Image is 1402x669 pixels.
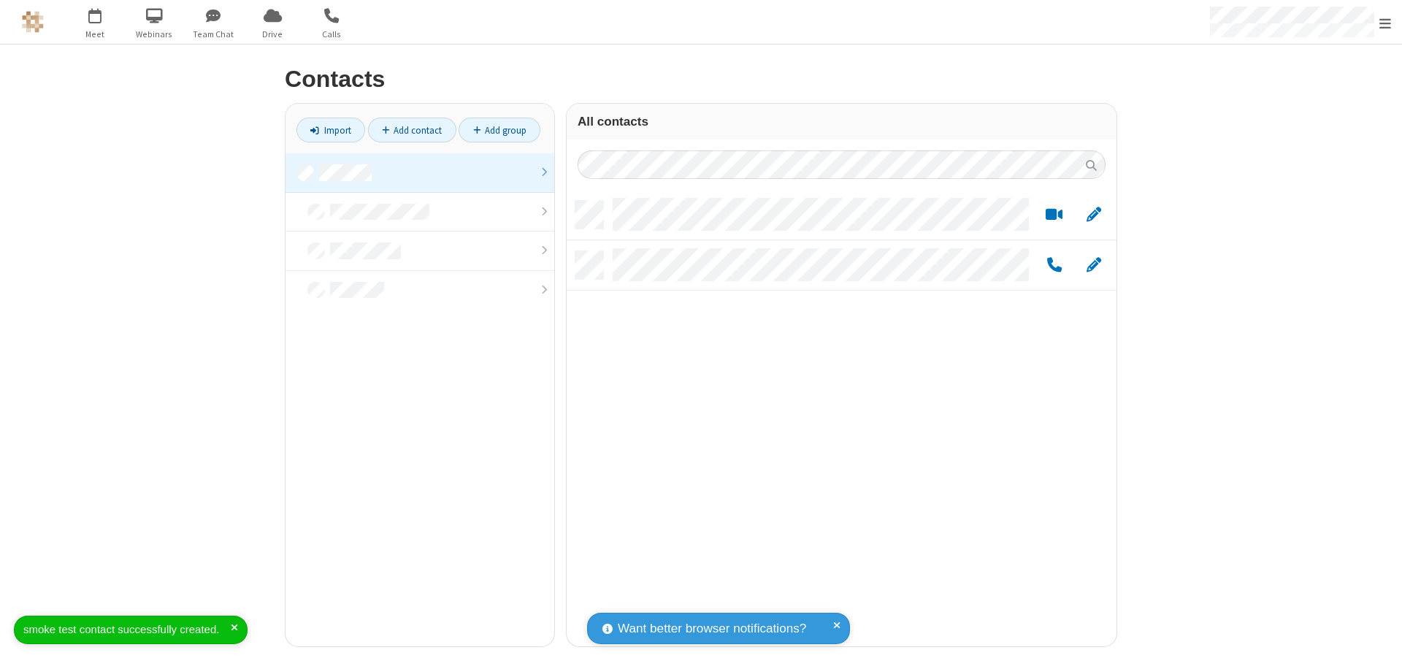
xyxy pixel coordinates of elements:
a: Import [296,118,365,142]
div: smoke test contact successfully created. [23,622,231,638]
button: Edit [1079,256,1108,275]
h3: All contacts [578,115,1106,129]
img: QA Selenium DO NOT DELETE OR CHANGE [22,11,44,33]
span: Webinars [127,28,182,41]
span: Meet [68,28,123,41]
span: Want better browser notifications? [618,619,806,638]
a: Add group [459,118,540,142]
span: Calls [304,28,359,41]
span: Team Chat [186,28,241,41]
span: Drive [245,28,300,41]
div: grid [567,190,1116,646]
button: Start a video meeting [1040,206,1068,224]
button: Call by phone [1040,256,1068,275]
button: Edit [1079,206,1108,224]
a: Add contact [368,118,456,142]
h2: Contacts [285,66,1117,92]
